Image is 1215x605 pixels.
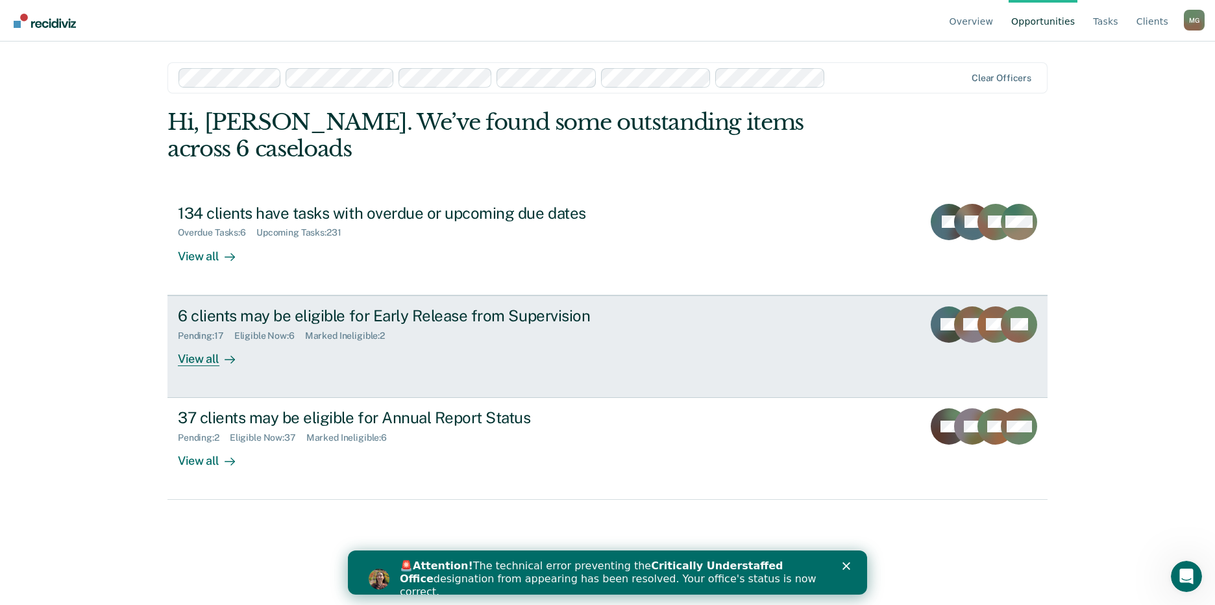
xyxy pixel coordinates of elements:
[1184,10,1205,31] div: M G
[178,238,251,264] div: View all
[167,398,1048,500] a: 37 clients may be eligible for Annual Report StatusPending:2Eligible Now:37Marked Ineligible:6Vie...
[178,306,633,325] div: 6 clients may be eligible for Early Release from Supervision
[230,432,306,443] div: Eligible Now : 37
[14,14,76,28] img: Recidiviz
[167,193,1048,295] a: 134 clients have tasks with overdue or upcoming due datesOverdue Tasks:6Upcoming Tasks:231View all
[167,109,872,162] div: Hi, [PERSON_NAME]. We’ve found some outstanding items across 6 caseloads
[1184,10,1205,31] button: Profile dropdown button
[305,330,395,341] div: Marked Ineligible : 2
[348,550,867,595] iframe: Intercom live chat banner
[178,341,251,366] div: View all
[234,330,305,341] div: Eligible Now : 6
[167,295,1048,398] a: 6 clients may be eligible for Early Release from SupervisionPending:17Eligible Now:6Marked Inelig...
[178,227,256,238] div: Overdue Tasks : 6
[306,432,397,443] div: Marked Ineligible : 6
[972,73,1031,84] div: Clear officers
[65,9,125,21] b: Attention!
[52,9,478,48] div: 🚨 The technical error preventing the designation from appearing has been resolved. Your office's ...
[178,443,251,469] div: View all
[178,432,230,443] div: Pending : 2
[1171,561,1202,592] iframe: Intercom live chat
[256,227,352,238] div: Upcoming Tasks : 231
[178,408,633,427] div: 37 clients may be eligible for Annual Report Status
[178,204,633,223] div: 134 clients have tasks with overdue or upcoming due dates
[178,330,234,341] div: Pending : 17
[495,12,508,19] div: Close
[52,9,436,34] b: Critically Understaffed Office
